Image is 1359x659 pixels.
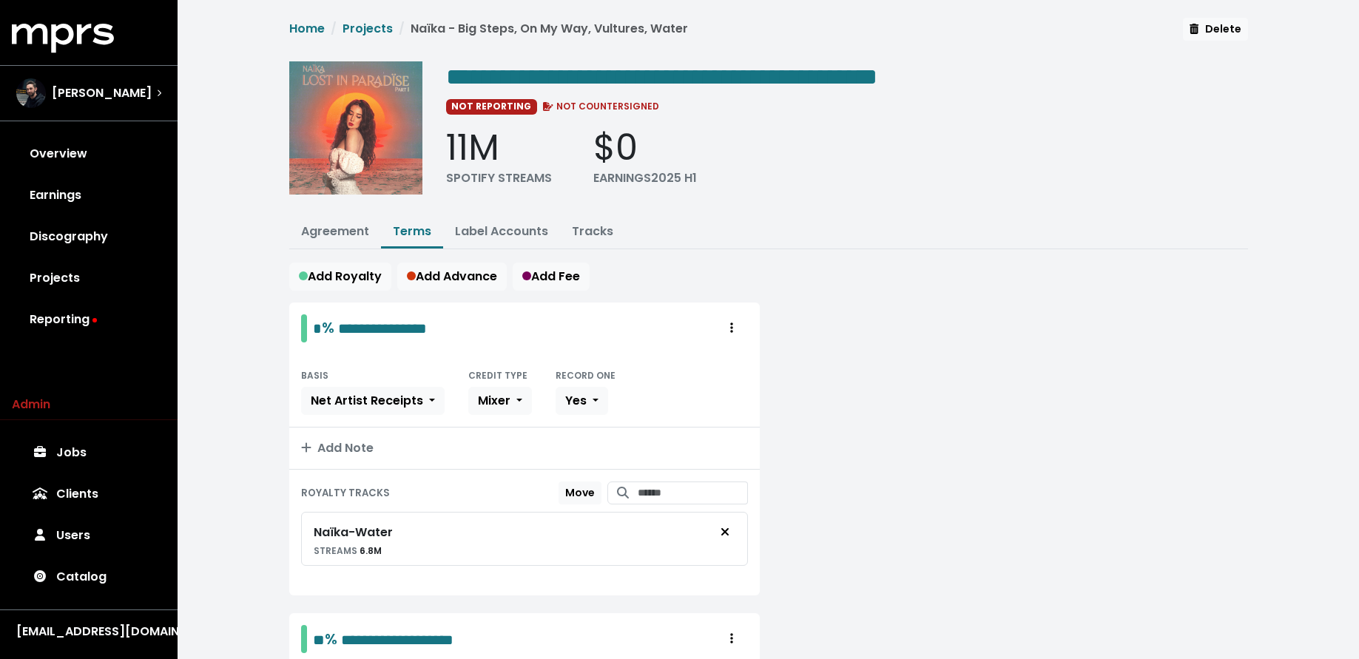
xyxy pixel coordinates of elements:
span: NOT REPORTING [446,99,538,114]
button: Remove royalty target [709,518,741,547]
a: Home [289,20,325,37]
small: ROYALTY TRACKS [301,486,390,500]
nav: breadcrumb [289,20,688,50]
span: % [322,317,334,338]
button: Add Royalty [289,263,391,291]
span: Mixer [478,392,510,409]
span: Delete [1190,21,1241,36]
div: Naïka - Water [314,524,393,541]
span: Add Royalty [299,268,382,285]
span: Edit value [313,632,325,647]
a: Projects [343,20,393,37]
div: SPOTIFY STREAMS [446,169,552,187]
span: Add Fee [522,268,580,285]
span: Edit value [341,632,453,647]
a: Overview [12,133,166,175]
div: 11M [446,126,552,169]
button: Add Fee [513,263,590,291]
small: RECORD ONE [556,369,616,382]
button: Yes [556,387,608,415]
img: The selected account / producer [16,78,46,108]
span: STREAMS [314,544,357,557]
span: Add Advance [407,268,497,285]
div: $0 [593,126,697,169]
img: Album cover for this project [289,61,422,195]
span: Edit value [313,321,322,336]
a: Label Accounts [455,223,548,240]
button: Add Advance [397,263,507,291]
span: Edit value [446,65,877,89]
span: Move [565,485,595,500]
button: [EMAIL_ADDRESS][DOMAIN_NAME] [12,622,166,641]
span: % [325,629,337,649]
a: Agreement [301,223,369,240]
small: BASIS [301,369,328,382]
a: Earnings [12,175,166,216]
span: Add Note [301,439,374,456]
span: NOT COUNTERSIGNED [540,100,659,112]
small: 6.8M [314,544,382,557]
div: [EMAIL_ADDRESS][DOMAIN_NAME] [16,623,161,641]
button: Royalty administration options [715,314,748,342]
li: Naïka - Big Steps, On My Way, Vultures, Water [393,20,688,38]
button: Net Artist Receipts [301,387,445,415]
a: Reporting [12,299,166,340]
div: EARNINGS 2025 H1 [593,169,697,187]
a: Projects [12,257,166,299]
span: [PERSON_NAME] [52,84,152,102]
a: Users [12,515,166,556]
a: Tracks [572,223,613,240]
a: mprs logo [12,29,114,46]
a: Clients [12,473,166,515]
button: Royalty administration options [715,625,748,653]
span: Net Artist Receipts [311,392,423,409]
a: Discography [12,216,166,257]
a: Terms [393,223,431,240]
button: Add Note [289,427,760,469]
span: Edit value [338,321,427,336]
button: Mixer [468,387,532,415]
button: Move [559,481,601,504]
button: Delete [1183,18,1247,41]
a: Catalog [12,556,166,598]
small: CREDIT TYPE [468,369,527,382]
a: Jobs [12,432,166,473]
input: Search for tracks by title and link them to this royalty [638,481,748,504]
span: Yes [565,392,587,409]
